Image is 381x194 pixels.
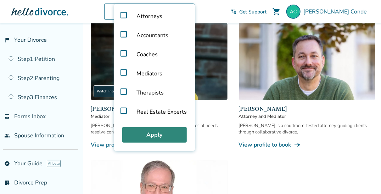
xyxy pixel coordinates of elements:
[122,127,187,143] button: Apply
[4,180,10,186] span: list_alt_check
[272,7,281,16] span: shopping_cart
[231,9,236,15] span: phone_in_talk
[239,141,376,149] a: View profile to bookline_end_arrow_notch
[303,8,370,16] span: [PERSON_NAME] Conde
[91,105,228,113] span: [PERSON_NAME] [PERSON_NAME]
[131,45,163,64] span: Coaches
[286,5,301,19] img: aconde@myriad.com
[14,113,46,120] span: Forms Inbox
[4,114,10,119] span: inbox
[91,122,228,135] div: [PERSON_NAME] helps families, especially with special needs, resolve conflict peacefully.
[231,8,267,15] a: phone_in_talkGet Support
[94,85,128,97] div: Watch Intro
[294,141,301,148] span: line_end_arrow_notch
[239,113,376,120] span: Attorney and Mediator
[4,133,10,138] span: people
[131,102,192,121] span: Real Estate Experts
[131,26,174,45] span: Accountants
[131,7,168,26] span: Attorneys
[4,161,10,166] span: explore
[104,4,195,20] a: Schedule A Free Info Call
[4,37,10,43] span: flag_2
[239,105,376,113] span: [PERSON_NAME]
[91,113,228,120] span: Mediator
[239,122,376,135] div: [PERSON_NAME] is a courtroom-tested attorney guiding clients through collaborative divorce.
[131,83,169,102] span: Therapists
[239,23,376,100] img: Neil Forester
[346,160,381,194] iframe: Chat Widget
[239,8,267,15] span: Get Support
[131,64,168,83] span: Mediators
[91,141,228,149] a: View profile to bookline_end_arrow_notch
[91,23,228,100] img: Claudia Brown Coulter
[47,160,61,167] span: AI beta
